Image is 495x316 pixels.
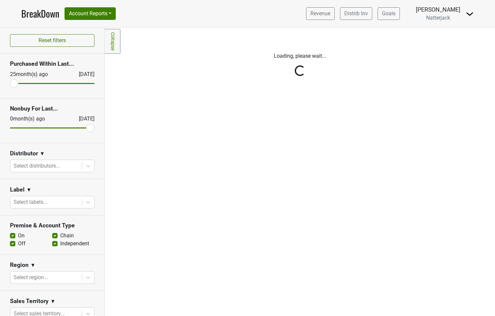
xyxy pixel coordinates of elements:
a: Goals [378,7,400,20]
div: [PERSON_NAME] [416,5,460,14]
button: Account Reports [65,7,116,20]
span: Natterjack [426,15,450,21]
a: Distrib Inv [340,7,372,20]
a: BreakDown [21,7,59,21]
img: Dropdown Menu [466,10,474,18]
a: Revenue [306,7,335,20]
a: Collapse [105,29,120,54]
p: Loading, please wait... [115,52,485,60]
